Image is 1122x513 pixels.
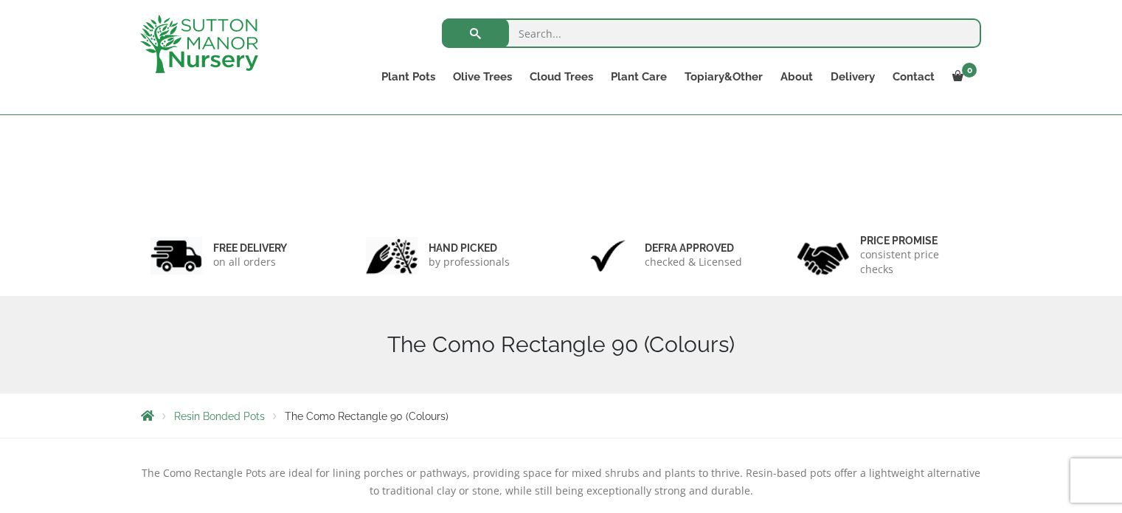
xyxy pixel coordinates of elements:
a: Contact [884,66,943,87]
a: Delivery [822,66,884,87]
img: 1.jpg [150,237,202,275]
a: 0 [943,66,981,87]
a: Resin Bonded Pots [174,410,265,422]
p: by professionals [429,255,510,269]
span: 0 [962,63,977,78]
img: 2.jpg [366,237,418,275]
h6: Defra approved [645,241,742,255]
img: 4.jpg [797,233,849,278]
img: logo [140,15,258,73]
a: Olive Trees [444,66,521,87]
h6: FREE DELIVERY [213,241,287,255]
a: About [772,66,822,87]
h6: hand picked [429,241,510,255]
p: on all orders [213,255,287,269]
span: The Como Rectangle 90 (Colours) [285,410,449,422]
a: Topiary&Other [676,66,772,87]
a: Cloud Trees [521,66,602,87]
p: The Como Rectangle Pots are ideal for lining porches or pathways, providing space for mixed shrub... [141,464,982,500]
p: consistent price checks [860,247,972,277]
a: Plant Pots [373,66,444,87]
h1: The Como Rectangle 90 (Colours) [141,331,982,358]
img: 3.jpg [582,237,634,275]
nav: Breadcrumbs [141,410,982,421]
p: checked & Licensed [645,255,742,269]
a: Plant Care [602,66,676,87]
h6: Price promise [860,234,972,247]
input: Search... [442,18,981,48]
